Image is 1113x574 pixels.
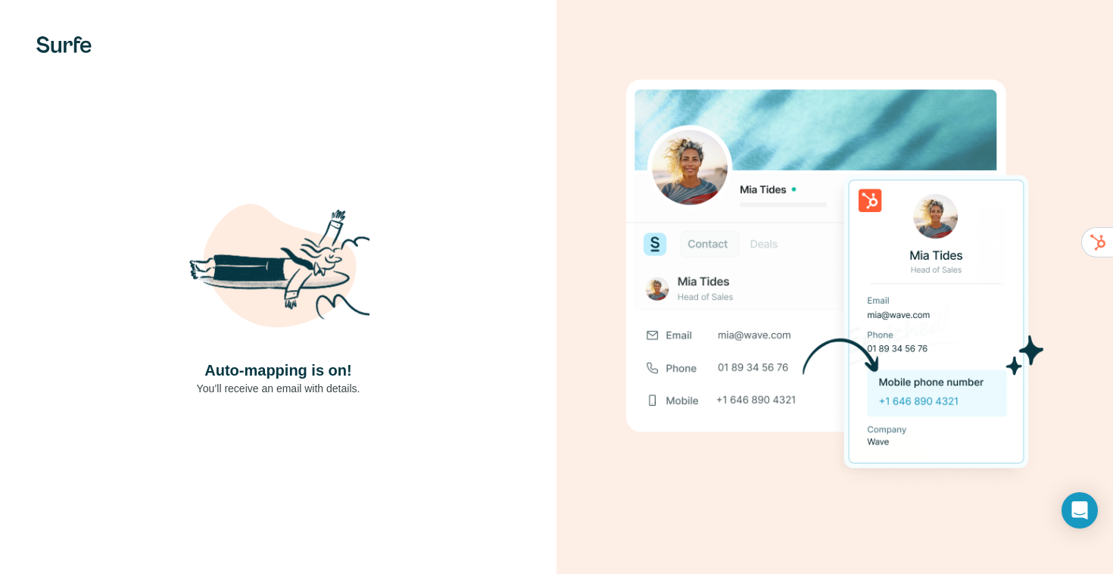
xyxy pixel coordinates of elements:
div: Open Intercom Messenger [1062,492,1098,529]
img: Shaka Illustration [188,178,369,360]
img: Download Success [626,80,1044,494]
img: Surfe's logo [36,36,92,53]
p: You’ll receive an email with details. [197,381,360,396]
h4: Auto-mapping is on! [204,360,351,381]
